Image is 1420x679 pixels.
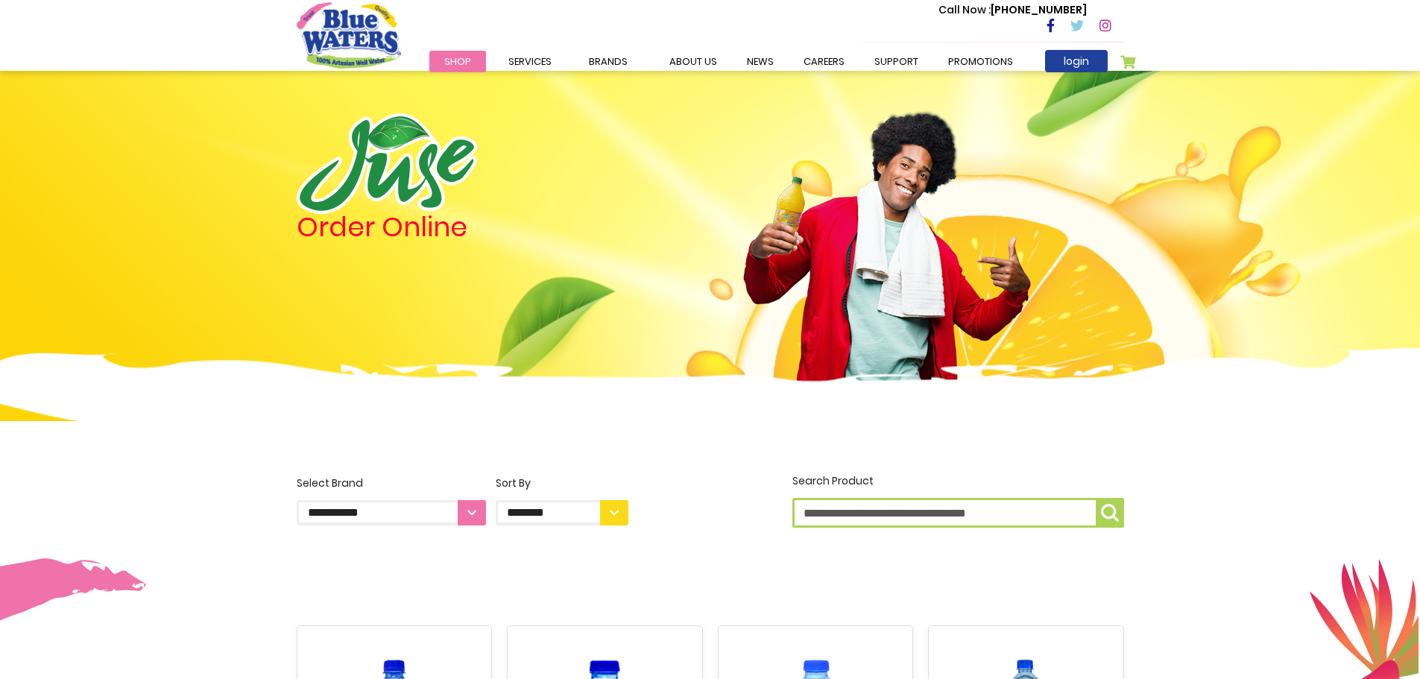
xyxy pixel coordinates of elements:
[496,500,628,525] select: Sort By
[297,113,477,214] img: logo
[589,54,628,69] span: Brands
[654,51,732,72] a: about us
[792,498,1124,528] input: Search Product
[933,51,1028,72] a: Promotions
[297,214,628,241] h4: Order Online
[297,500,486,525] select: Select Brand
[1101,504,1119,522] img: search-icon.png
[297,2,401,68] a: store logo
[508,54,552,69] span: Services
[742,86,1032,405] img: man.png
[1096,498,1124,528] button: Search Product
[859,51,933,72] a: support
[496,476,628,491] div: Sort By
[792,473,1124,528] label: Search Product
[444,54,471,69] span: Shop
[297,476,486,525] label: Select Brand
[938,2,1087,18] p: [PHONE_NUMBER]
[732,51,789,72] a: News
[789,51,859,72] a: careers
[938,2,991,17] span: Call Now :
[1045,50,1108,72] a: login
